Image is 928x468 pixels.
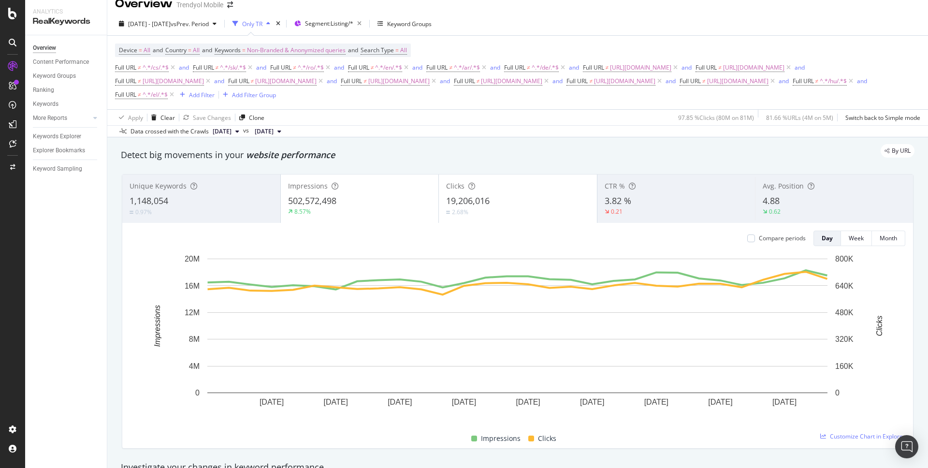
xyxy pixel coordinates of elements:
[566,77,588,85] span: Full URL
[256,63,266,72] div: and
[452,398,476,406] text: [DATE]
[605,181,625,190] span: CTR %
[857,77,867,85] div: and
[115,63,136,72] span: Full URL
[708,398,732,406] text: [DATE]
[193,44,200,57] span: All
[243,126,251,135] span: vs
[363,77,367,85] span: ≠
[274,19,282,29] div: times
[138,90,141,99] span: ≠
[835,308,854,317] text: 480K
[33,113,90,123] a: More Reports
[583,63,604,72] span: Full URL
[835,389,840,397] text: 0
[229,16,274,31] button: Only TR
[33,43,56,53] div: Overview
[119,46,137,54] span: Device
[33,132,100,142] a: Keywords Explorer
[33,85,100,95] a: Ranking
[293,63,296,72] span: ≠
[454,61,480,74] span: ^.*/ar/.*$
[115,77,136,85] span: Full URL
[830,432,905,440] span: Customize Chart in Explorer
[179,63,189,72] button: and
[718,63,722,72] span: ≠
[216,63,219,72] span: ≠
[195,389,200,397] text: 0
[446,195,490,206] span: 19,206,016
[872,231,905,246] button: Month
[835,335,854,343] text: 320K
[348,63,369,72] span: Full URL
[143,61,169,74] span: ^.*/cs/.*$
[875,316,884,336] text: Clicks
[334,63,344,72] button: and
[189,362,200,370] text: 4M
[33,8,99,16] div: Analytics
[255,127,274,136] span: 2025 Aug. 31st
[251,77,254,85] span: ≠
[849,234,864,242] div: Week
[33,85,54,95] div: Ranking
[290,16,365,31] button: Segment:Listing/*
[813,231,841,246] button: Day
[793,77,814,85] span: Full URL
[680,77,701,85] span: Full URL
[305,19,353,28] span: Segment: Listing/*
[532,61,559,74] span: ^.*/de/.*$
[681,63,692,72] button: and
[552,77,563,85] div: and
[270,63,291,72] span: Full URL
[857,76,867,86] button: and
[412,63,422,72] button: and
[666,77,676,85] div: and
[449,63,452,72] span: ≠
[580,398,604,406] text: [DATE]
[820,432,905,440] a: Customize Chart in Explorer
[33,146,100,156] a: Explorer Bookmarks
[153,305,161,347] text: Impressions
[841,231,872,246] button: Week
[143,74,204,88] span: [URL][DOMAIN_NAME]
[185,255,200,263] text: 20M
[895,435,918,458] div: Open Intercom Messenger
[242,46,246,54] span: =
[260,398,284,406] text: [DATE]
[255,74,317,88] span: [URL][DOMAIN_NAME]
[606,63,609,72] span: ≠
[128,20,171,28] span: [DATE] - [DATE]
[452,208,468,216] div: 2.68%
[115,90,136,99] span: Full URL
[130,211,133,214] img: Equal
[504,63,525,72] span: Full URL
[138,77,141,85] span: ≠
[33,99,58,109] div: Keywords
[143,88,168,102] span: ^.*/el/.*$
[841,110,920,125] button: Switch back to Simple mode
[147,110,175,125] button: Clear
[130,254,905,422] div: A chart.
[446,181,464,190] span: Clicks
[165,46,187,54] span: Country
[644,398,668,406] text: [DATE]
[235,110,264,125] button: Clone
[440,76,450,86] button: and
[605,195,631,206] span: 3.82 %
[481,74,542,88] span: [URL][DOMAIN_NAME]
[135,208,152,216] div: 0.97%
[33,113,67,123] div: More Reports
[153,46,163,54] span: and
[33,99,100,109] a: Keywords
[228,77,249,85] span: Full URL
[193,63,214,72] span: Full URL
[666,76,676,86] button: and
[139,46,142,54] span: =
[288,181,328,190] span: Impressions
[815,77,819,85] span: ≠
[33,146,85,156] div: Explorer Bookmarks
[835,362,854,370] text: 160K
[835,255,854,263] text: 800K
